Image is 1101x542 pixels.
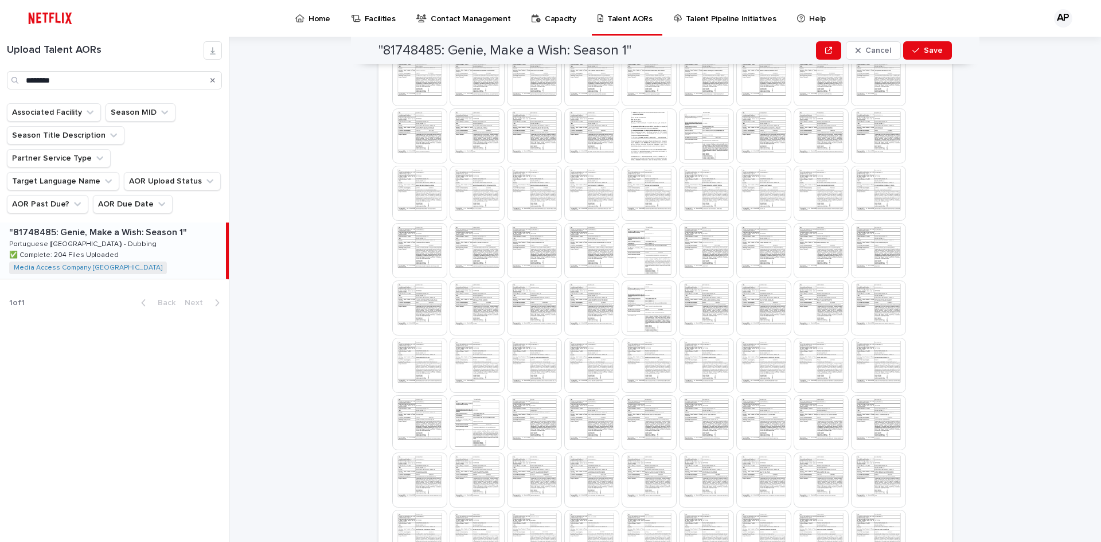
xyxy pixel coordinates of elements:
p: ✅ Complete: 204 Files Uploaded [9,249,121,259]
img: ifQbXi3ZQGMSEF7WDB7W [23,7,77,30]
input: Search [7,71,222,89]
button: Partner Service Type [7,149,111,167]
button: Season MID [106,103,175,122]
p: Portuguese ([GEOGRAPHIC_DATA]) - Dubbing [9,238,159,248]
button: AOR Past Due? [7,195,88,213]
a: Media Access Company [GEOGRAPHIC_DATA] [14,264,162,272]
button: Back [132,298,180,308]
button: Target Language Name [7,172,119,190]
span: Save [924,46,943,54]
button: AOR Due Date [93,195,173,213]
p: "81748485: Genie, Make a Wish: Season 1" [9,225,189,238]
button: Cancel [846,41,901,60]
button: AOR Upload Status [124,172,221,190]
button: Associated Facility [7,103,101,122]
span: Back [151,299,175,307]
h2: "81748485: Genie, Make a Wish: Season 1" [378,42,631,59]
button: Next [180,298,229,308]
button: Save [903,41,952,60]
button: Season Title Description [7,126,124,145]
span: Cancel [865,46,891,54]
span: Next [185,299,210,307]
div: AP [1054,9,1072,28]
h1: Upload Talent AORs [7,44,204,57]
